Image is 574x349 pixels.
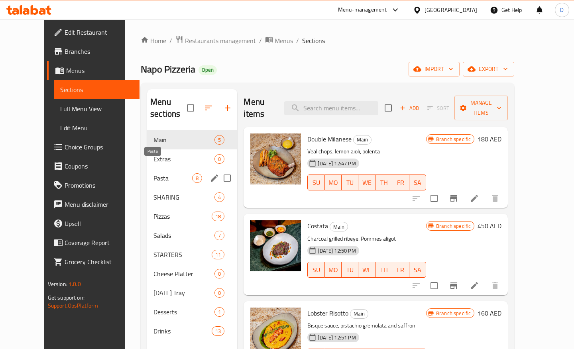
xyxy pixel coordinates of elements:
div: Open [199,65,217,75]
a: Branches [47,42,140,61]
div: items [212,326,224,336]
p: Bisque sauce, pistachio gremolata and saffron [307,321,426,331]
span: import [415,64,453,74]
span: Napo Pizzeria [141,60,195,78]
input: search [284,101,378,115]
a: Restaurants management [175,35,256,46]
div: items [214,307,224,317]
div: Pizzas [153,212,212,221]
span: Sections [302,36,325,45]
div: Drinks [153,326,212,336]
span: Get support on: [48,292,85,303]
span: Manage items [461,98,501,118]
span: D [560,6,564,14]
span: Add [399,104,420,113]
span: Menus [275,36,293,45]
button: Manage items [454,96,508,120]
div: STARTERS11 [147,245,237,264]
a: Menus [265,35,293,46]
div: Desserts1 [147,302,237,322]
span: Main [330,222,348,231]
h2: Menu sections [150,96,187,120]
span: 1.0.0 [69,279,81,289]
span: [DATE] 12:50 PM [315,247,359,255]
span: Extras [153,154,214,164]
a: Menu disclaimer [47,195,140,214]
div: items [214,231,224,240]
span: Branch specific [433,310,474,317]
div: Salads [153,231,214,240]
button: Add [397,102,422,114]
div: Main5 [147,130,237,149]
button: Branch-specific-item [444,276,463,295]
button: SA [409,174,426,190]
div: Cheese Platter0 [147,264,237,283]
h6: 450 AED [478,220,501,231]
span: TU [345,264,355,276]
span: Select section first [422,102,454,114]
li: / [169,36,172,45]
span: Upsell [65,219,133,228]
button: delete [486,276,505,295]
p: Charcoal grilled ribeye. Pommes aligot [307,234,426,244]
a: Promotions [47,176,140,195]
span: 11 [212,251,224,259]
div: items [192,173,202,183]
img: Costata [250,220,301,271]
span: Costata [307,220,328,232]
div: SHARING4 [147,188,237,207]
span: Select section [380,100,397,116]
a: Grocery Checklist [47,252,140,271]
span: [DATE] 12:47 PM [315,160,359,167]
span: SHARING [153,192,214,202]
button: SA [409,262,426,278]
span: WE [362,177,372,188]
span: Coverage Report [65,238,133,247]
div: Menu-management [338,5,387,15]
span: Main [354,135,371,144]
div: items [212,212,224,221]
div: [DATE] Tray0 [147,283,237,302]
span: Restaurants management [185,36,256,45]
span: TH [379,177,389,188]
a: Coupons [47,157,140,176]
a: Edit Menu [54,118,140,137]
button: TH [375,262,392,278]
div: items [214,288,224,298]
span: WE [362,264,372,276]
span: Branch specific [433,135,474,143]
img: Double Milanese [250,133,301,184]
span: Select to update [426,277,442,294]
span: Branch specific [433,222,474,230]
div: STARTERS [153,250,212,259]
a: Edit menu item [470,194,479,203]
span: Sort sections [199,98,218,118]
a: Full Menu View [54,99,140,118]
span: 0 [215,289,224,297]
span: Cheese Platter [153,269,214,278]
button: SU [307,262,324,278]
div: Desserts [153,307,214,317]
span: 8 [193,174,202,182]
span: Edit Restaurant [65,27,133,37]
span: Edit Menu [60,123,133,133]
button: FR [392,262,409,278]
div: Pizzas18 [147,207,237,226]
span: Choice Groups [65,142,133,152]
div: Pasta8edit [147,169,237,188]
span: [DATE] 12:51 PM [315,334,359,341]
span: Lobster Risotto [307,307,348,319]
a: Menus [47,61,140,80]
li: / [296,36,299,45]
span: Main [350,309,368,318]
div: Main [153,135,214,145]
span: Coupons [65,161,133,171]
button: SU [307,174,324,190]
button: WE [358,262,375,278]
div: items [214,154,224,164]
a: Edit menu item [470,281,479,290]
button: delete [486,189,505,208]
span: Version: [48,279,67,289]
